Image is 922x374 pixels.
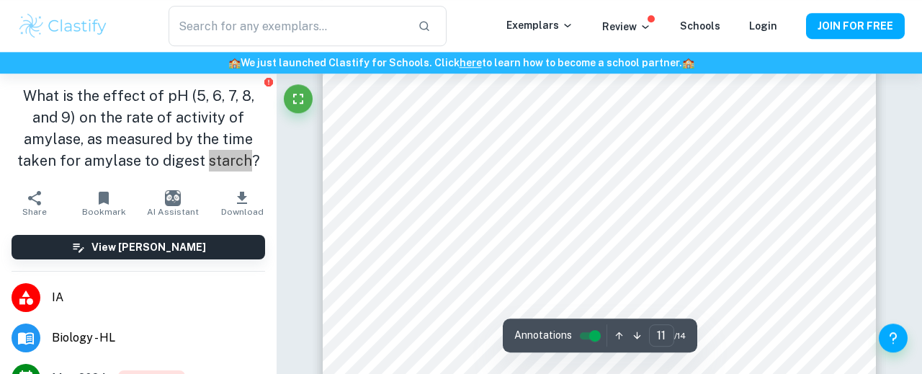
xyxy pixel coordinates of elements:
[460,57,482,68] a: here
[169,6,406,46] input: Search for any exemplars...
[82,207,126,217] span: Bookmark
[165,190,181,206] img: AI Assistant
[52,329,265,347] span: Biology - HL
[147,207,199,217] span: AI Assistant
[228,57,241,68] span: 🏫
[602,19,651,35] p: Review
[284,84,313,113] button: Fullscreen
[17,12,109,40] img: Clastify logo
[91,239,206,255] h6: View [PERSON_NAME]
[12,235,265,259] button: View [PERSON_NAME]
[138,183,207,223] button: AI Assistant
[506,17,573,33] p: Exemplars
[12,85,265,172] h1: What is the effect of pH (5, 6, 7, 8, and 9) on the rate of activity of amylase, as measured by t...
[806,13,905,39] button: JOIN FOR FREE
[52,289,265,306] span: IA
[682,57,694,68] span: 🏫
[207,183,277,223] button: Download
[22,207,47,217] span: Share
[263,76,274,87] button: Report issue
[674,329,686,342] span: / 14
[514,328,572,343] span: Annotations
[3,55,919,71] h6: We just launched Clastify for Schools. Click to learn how to become a school partner.
[749,20,777,32] a: Login
[680,20,720,32] a: Schools
[69,183,138,223] button: Bookmark
[221,207,264,217] span: Download
[879,324,908,352] button: Help and Feedback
